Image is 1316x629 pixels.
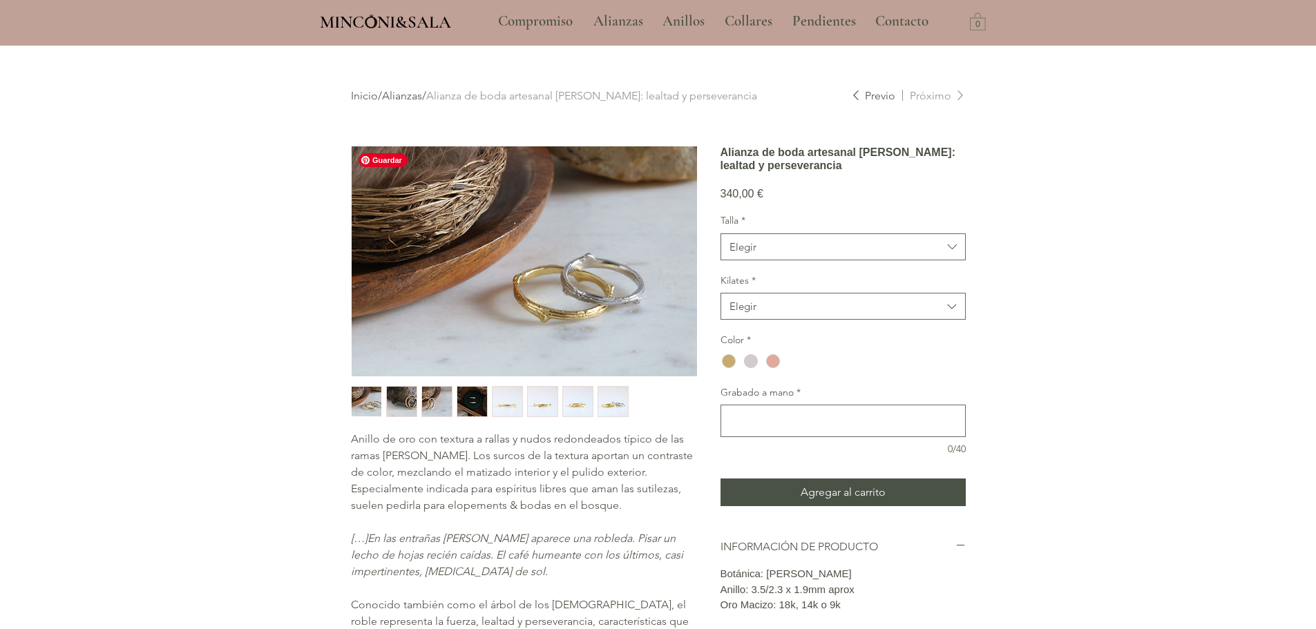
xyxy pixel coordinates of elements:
[492,386,523,417] button: Miniatura: Alianza de boda artesanal en oro
[656,4,712,39] p: Anillos
[598,387,628,416] img: Miniatura: Alianza de boda artesanal en oro
[457,387,487,416] img: Miniatura: Alianza de boda artesanal en oro
[598,386,629,417] div: 8 / 8
[721,566,966,582] p: Botánica: [PERSON_NAME]
[868,4,935,39] p: Contacto
[352,387,381,416] img: Miniatura: Alianza de boda artesanal en oro
[721,597,966,613] p: Oro Macizo: 18k, 14k o 9k
[721,443,966,456] div: 0/40
[652,4,714,39] a: Anillos
[782,4,865,39] a: Pendientes
[718,4,779,39] p: Collares
[426,89,757,102] a: Alianza de boda artesanal [PERSON_NAME]: lealtad y perseverancia
[902,88,966,104] a: Próximo
[493,387,522,416] img: Miniatura: Alianza de boda artesanal en oro
[351,89,378,102] a: Inicio
[721,333,751,347] legend: Color
[721,539,955,554] h2: INFORMACIÓN DE PRODUCTO
[461,4,966,39] nav: Sitio
[721,539,966,554] button: INFORMACIÓN DE PRODUCTO
[387,387,417,416] img: Miniatura: Alianza de boda artesanal en oro
[351,532,368,545] span: […]
[721,233,966,260] button: Talla
[975,20,980,30] text: 0
[970,12,986,30] a: Carrito con 0 ítems
[457,386,488,417] div: 4 / 8
[386,386,417,417] button: Miniatura: Alianza de boda artesanal en oro
[721,386,966,400] label: Grabado a mano
[457,386,488,417] button: Miniatura: Alianza de boda artesanal en oro
[729,240,756,254] div: Elegir
[365,14,377,28] img: Minconi Sala
[351,386,382,417] button: Miniatura: Alianza de boda artesanal en oro
[729,299,756,313] div: Elegir
[351,88,850,104] div: / /
[563,387,593,416] img: Miniatura: Alianza de boda artesanal en oro
[320,12,451,32] span: MINCONI&SALA
[351,146,698,377] button: Alianza de boda artesanal en oroAgrandar
[527,386,558,417] div: 6 / 8
[351,432,693,512] span: Anillo de oro con textura a rallas y nudos redondeados típico de las ramas [PERSON_NAME]. Los sur...
[721,582,966,598] p: Anillo: 3.5/2.3 x 1.9mm aprox
[801,484,886,501] span: Agregar al carrito
[598,386,629,417] button: Miniatura: Alianza de boda artesanal en oro
[583,4,652,39] a: Alianzas
[850,88,895,104] a: Previo
[721,411,965,431] textarea: Grabado a mano
[421,386,452,417] button: Miniatura: Alianza de boda artesanal en oro
[562,386,593,417] button: Miniatura: Alianza de boda artesanal en oro
[351,532,683,578] span: En las entrañas [PERSON_NAME] aparece una robleda. Pisar un lecho de hojas recién caídas. El café...
[721,146,966,172] h1: Alianza de boda artesanal [PERSON_NAME]: lealtad y perseverancia
[488,4,583,39] a: Compromiso
[359,153,408,167] span: Guardar
[865,4,940,39] a: Contacto
[562,386,593,417] div: 7 / 8
[382,89,422,102] a: Alianzas
[721,478,966,506] button: Agregar al carrito
[587,4,650,39] p: Alianzas
[421,386,452,417] div: 3 / 8
[527,386,558,417] button: Miniatura: Alianza de boda artesanal en oro
[422,387,452,416] img: Miniatura: Alianza de boda artesanal en oro
[721,188,763,200] span: 340,00 €
[721,274,966,288] label: Kilates
[352,146,697,376] img: Alianza de boda artesanal en oro
[492,386,523,417] div: 5 / 8
[714,4,782,39] a: Collares
[785,4,863,39] p: Pendientes
[721,293,966,320] button: Kilates
[721,214,966,228] label: Talla
[528,387,557,416] img: Miniatura: Alianza de boda artesanal en oro
[351,386,382,417] div: 1 / 8
[320,9,451,32] a: MINCONI&SALA
[491,4,580,39] p: Compromiso
[386,386,417,417] div: 2 / 8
